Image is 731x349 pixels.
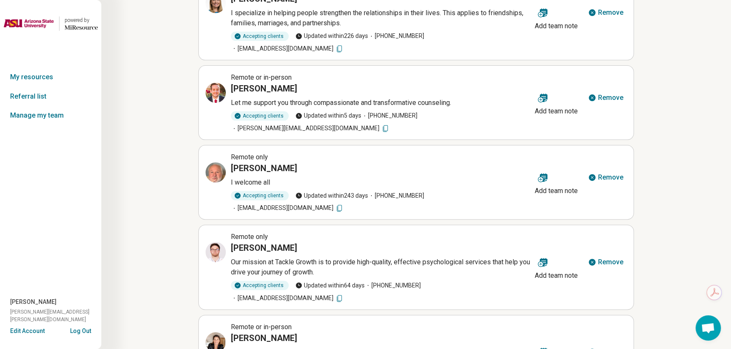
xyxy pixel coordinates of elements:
h3: [PERSON_NAME] [231,332,297,344]
p: Our mission at Tackle Growth is to provide high-quality, effective psychological services that he... [231,257,531,277]
span: [PHONE_NUMBER] [368,32,424,40]
button: Remove [585,167,627,188]
button: Add team note [531,252,581,282]
div: Accepting clients [231,281,289,290]
div: Accepting clients [231,191,289,200]
span: [PERSON_NAME] [10,298,57,306]
span: [PHONE_NUMBER] [365,281,421,290]
div: Accepting clients [231,32,289,41]
p: I welcome all [231,177,531,188]
h3: [PERSON_NAME] [231,162,297,174]
button: Add team note [531,167,581,198]
span: [EMAIL_ADDRESS][DOMAIN_NAME] [231,293,344,302]
span: [PHONE_NUMBER] [368,191,424,200]
span: [PERSON_NAME][EMAIL_ADDRESS][DOMAIN_NAME] [231,124,390,133]
h3: [PERSON_NAME] [231,242,297,254]
button: Remove [585,252,627,272]
div: powered by [65,16,98,24]
a: Arizona State Universitypowered by [3,13,98,34]
span: Remote or in-person [231,73,292,81]
span: [EMAIL_ADDRESS][DOMAIN_NAME] [231,204,344,212]
div: Open chat [696,315,721,341]
span: Updated within 64 days [295,281,365,290]
span: [PERSON_NAME][EMAIL_ADDRESS][PERSON_NAME][DOMAIN_NAME] [10,308,101,323]
button: Add team note [531,3,581,33]
button: Edit Account [10,327,45,336]
span: Remote only [231,153,268,161]
h3: [PERSON_NAME] [231,83,297,94]
span: Updated within 226 days [295,32,368,40]
span: Remote or in-person [231,323,292,331]
span: Updated within 5 days [295,111,361,120]
button: Remove [585,3,627,23]
p: I specialize in helping people strengthen the relationships in their lives. This applies to frien... [231,8,531,28]
button: Remove [585,88,627,108]
span: [PHONE_NUMBER] [361,111,417,120]
button: Add team note [531,88,581,118]
img: Arizona State University [3,13,54,34]
span: Updated within 243 days [295,191,368,200]
p: Let me support you through compassionate and transformative counseling. [231,98,531,108]
div: Accepting clients [231,111,289,121]
span: Remote only [231,233,268,241]
span: [EMAIL_ADDRESS][DOMAIN_NAME] [231,44,344,53]
button: Log Out [70,327,91,333]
